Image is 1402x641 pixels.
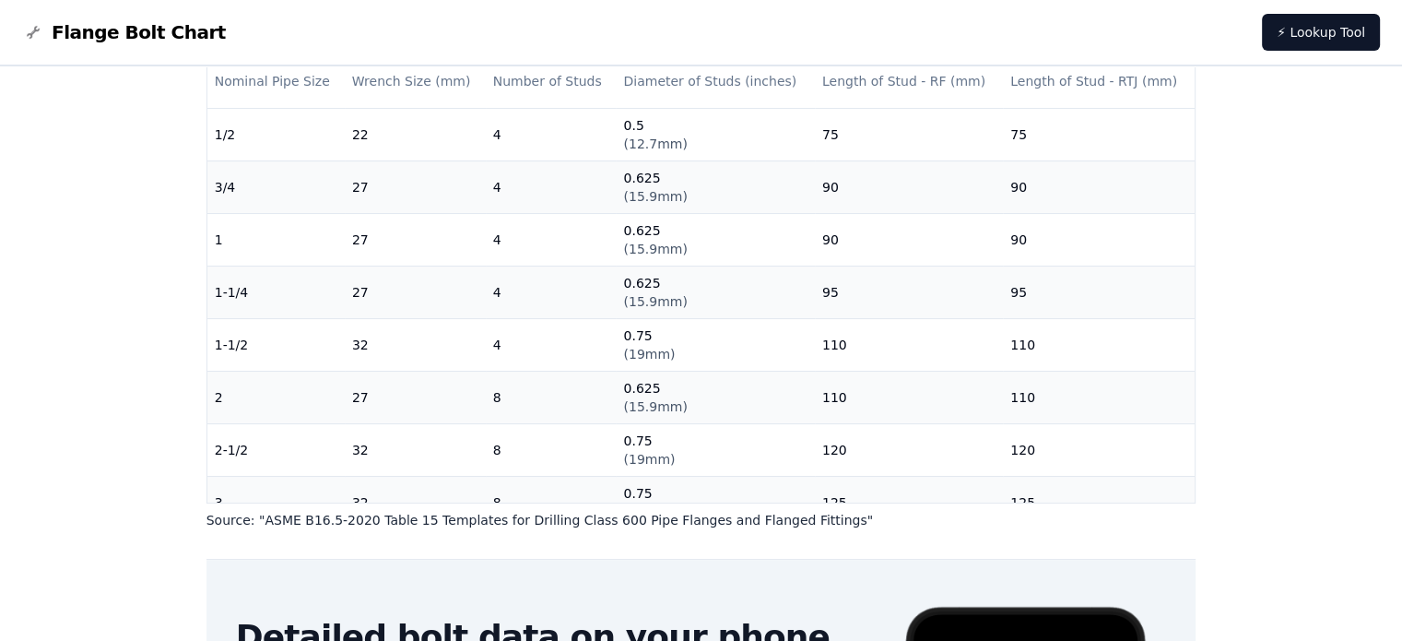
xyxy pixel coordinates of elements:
[486,318,617,371] td: 4
[206,511,1196,529] p: Source: " ASME B16.5-2020 Table 15 Templates for Drilling Class 600 Pipe Flanges and Flanged Fitt...
[345,476,486,528] td: 32
[623,137,687,151] span: ( 12.7mm )
[623,347,675,362] span: ( 19mm )
[207,266,345,318] td: 1-1/4
[345,160,486,213] td: 27
[815,476,1003,528] td: 125
[486,423,617,476] td: 8
[623,294,687,309] span: ( 15.9mm )
[623,452,675,467] span: ( 19mm )
[815,371,1003,423] td: 110
[616,423,814,476] td: 0.75
[815,423,1003,476] td: 120
[623,242,687,256] span: ( 15.9mm )
[207,108,345,160] td: 1/2
[345,266,486,318] td: 27
[22,21,44,43] img: Flange Bolt Chart Logo
[486,160,617,213] td: 4
[616,108,814,160] td: 0.5
[486,266,617,318] td: 4
[207,423,345,476] td: 2-1/2
[1003,213,1195,266] td: 90
[815,213,1003,266] td: 90
[1003,108,1195,160] td: 75
[345,423,486,476] td: 32
[616,160,814,213] td: 0.625
[623,189,687,204] span: ( 15.9mm )
[815,266,1003,318] td: 95
[616,371,814,423] td: 0.625
[616,476,814,528] td: 0.75
[345,55,486,108] th: Wrench Size (mm)
[486,55,617,108] th: Number of Studs
[207,160,345,213] td: 3/4
[1003,266,1195,318] td: 95
[1003,160,1195,213] td: 90
[1262,14,1380,51] a: ⚡ Lookup Tool
[52,19,226,45] span: Flange Bolt Chart
[815,318,1003,371] td: 110
[345,318,486,371] td: 32
[616,266,814,318] td: 0.625
[345,371,486,423] td: 27
[345,213,486,266] td: 27
[486,371,617,423] td: 8
[486,213,617,266] td: 4
[207,476,345,528] td: 3
[815,108,1003,160] td: 75
[616,213,814,266] td: 0.625
[815,55,1003,108] th: Length of Stud - RF (mm)
[1003,476,1195,528] td: 125
[1003,371,1195,423] td: 110
[1003,55,1195,108] th: Length of Stud - RTJ (mm)
[207,55,345,108] th: Nominal Pipe Size
[207,213,345,266] td: 1
[207,371,345,423] td: 2
[616,318,814,371] td: 0.75
[22,19,226,45] a: Flange Bolt Chart LogoFlange Bolt Chart
[1003,423,1195,476] td: 120
[486,108,617,160] td: 4
[486,476,617,528] td: 8
[815,160,1003,213] td: 90
[1003,318,1195,371] td: 110
[345,108,486,160] td: 22
[623,399,687,414] span: ( 15.9mm )
[207,318,345,371] td: 1-1/2
[616,55,814,108] th: Diameter of Studs (inches)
